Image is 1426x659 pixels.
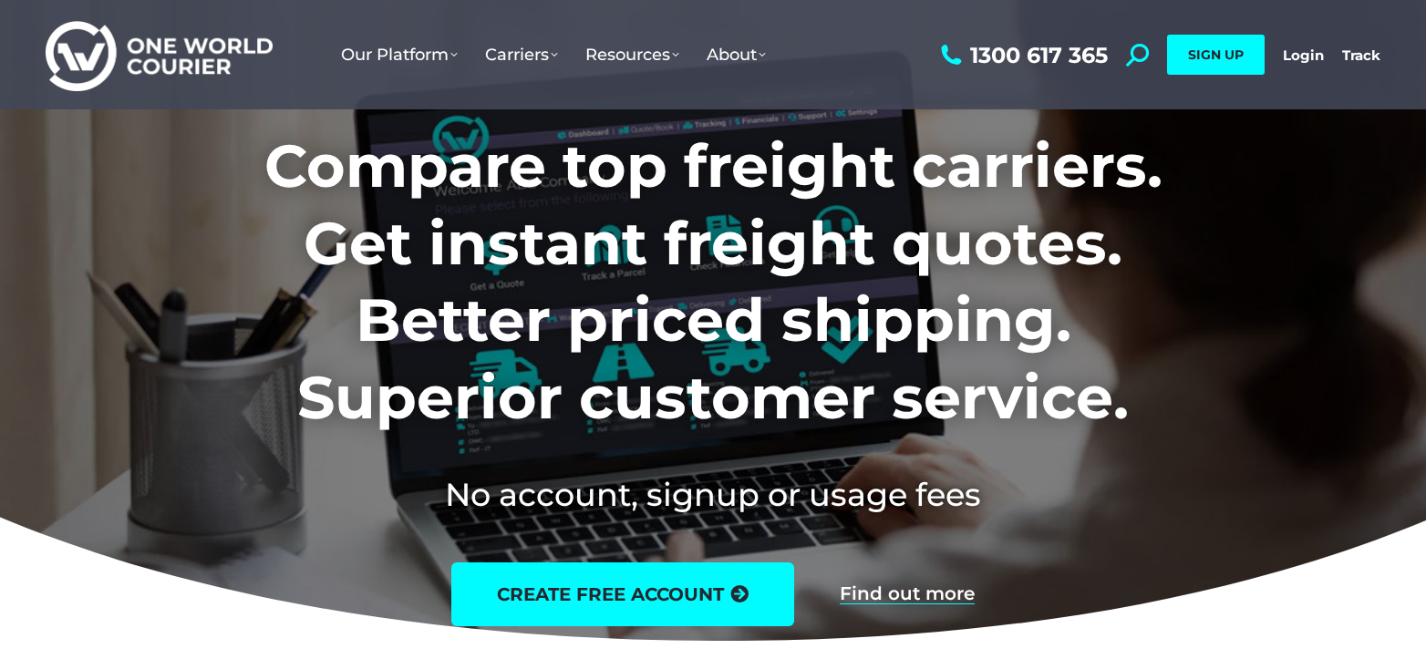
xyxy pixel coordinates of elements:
[341,45,458,65] span: Our Platform
[46,18,273,92] img: One World Courier
[1342,46,1380,64] a: Track
[1188,46,1244,63] span: SIGN UP
[1283,46,1324,64] a: Login
[1167,35,1265,75] a: SIGN UP
[451,562,794,626] a: create free account
[936,44,1108,67] a: 1300 617 365
[144,128,1283,436] h1: Compare top freight carriers. Get instant freight quotes. Better priced shipping. Superior custom...
[471,26,572,83] a: Carriers
[144,472,1283,517] h2: No account, signup or usage fees
[327,26,471,83] a: Our Platform
[707,45,766,65] span: About
[585,45,679,65] span: Resources
[840,584,975,604] a: Find out more
[572,26,693,83] a: Resources
[485,45,558,65] span: Carriers
[693,26,780,83] a: About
